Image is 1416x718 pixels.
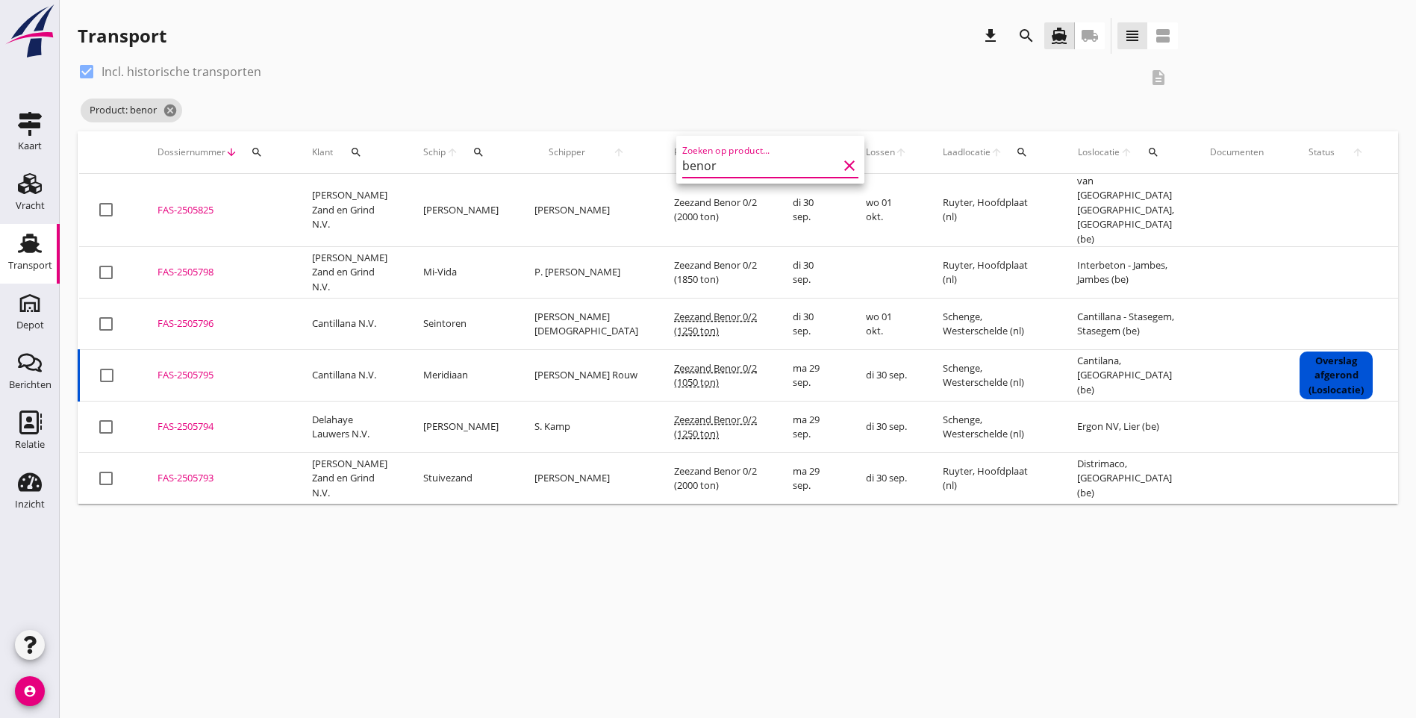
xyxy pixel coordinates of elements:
[517,350,656,402] td: [PERSON_NAME] Rouw
[517,174,656,247] td: [PERSON_NAME]
[446,146,459,158] i: arrow_upward
[16,320,44,330] div: Depot
[294,299,405,350] td: Cantillana N.V.
[517,299,656,350] td: [PERSON_NAME][DEMOGRAPHIC_DATA]
[925,174,1059,247] td: Ruyter, Hoofdplaat (nl)
[1059,402,1192,453] td: Ergon NV, Lier (be)
[405,350,517,402] td: Meridiaan
[866,146,895,159] span: Lossen
[1077,146,1120,159] span: Loslocatie
[78,24,166,48] div: Transport
[157,419,276,434] div: FAS-2505794
[1059,174,1192,247] td: van [GEOGRAPHIC_DATA] [GEOGRAPHIC_DATA], [GEOGRAPHIC_DATA] (be)
[982,27,999,45] i: download
[848,299,925,350] td: wo 01 okt.
[925,453,1059,505] td: Ruyter, Hoofdplaat (nl)
[775,299,848,350] td: di 30 sep.
[848,402,925,453] td: di 30 sep.
[925,247,1059,299] td: Ruyter, Hoofdplaat (nl)
[1344,146,1373,158] i: arrow_upward
[517,402,656,453] td: S. Kamp
[15,676,45,706] i: account_circle
[1120,146,1134,158] i: arrow_upward
[1147,146,1159,158] i: search
[251,146,263,158] i: search
[599,146,638,158] i: arrow_upward
[1210,146,1264,159] div: Documenten
[405,174,517,247] td: [PERSON_NAME]
[1017,27,1035,45] i: search
[848,350,925,402] td: di 30 sep.
[294,402,405,453] td: Delahaye Lauwers N.V.
[656,174,775,247] td: Zeezand Benor 0/2 (2000 ton)
[405,453,517,505] td: Stuivezand
[102,64,261,79] label: Incl. historische transporten
[848,174,925,247] td: wo 01 okt.
[157,316,276,331] div: FAS-2505796
[157,368,276,383] div: FAS-2505795
[405,402,517,453] td: [PERSON_NAME]
[423,146,446,159] span: Schip
[1154,27,1172,45] i: view_agenda
[225,146,237,158] i: arrow_downward
[840,157,858,175] i: clear
[682,154,838,178] input: Zoeken op product...
[943,146,991,159] span: Laadlocatie
[925,299,1059,350] td: Schenge, Westerschelde (nl)
[517,247,656,299] td: P. [PERSON_NAME]
[1059,299,1192,350] td: Cantillana - Stasegem, Stasegem (be)
[991,146,1002,158] i: arrow_upward
[1059,453,1192,505] td: Distrimaco, [GEOGRAPHIC_DATA] (be)
[1016,146,1028,158] i: search
[674,310,757,338] span: Zeezand Benor 0/2 (1250 ton)
[294,453,405,505] td: [PERSON_NAME] Zand en Grind N.V.
[157,265,276,280] div: FAS-2505798
[9,380,52,390] div: Berichten
[895,146,907,158] i: arrow_upward
[81,99,182,122] span: Product: benor
[294,350,405,402] td: Cantillana N.V.
[1300,146,1344,159] span: Status
[925,350,1059,402] td: Schenge, Westerschelde (nl)
[312,134,387,170] div: Klant
[157,471,276,486] div: FAS-2505793
[775,402,848,453] td: ma 29 sep.
[656,453,775,505] td: Zeezand Benor 0/2 (2000 ton)
[472,146,484,158] i: search
[15,499,45,509] div: Inzicht
[163,103,178,118] i: cancel
[1059,350,1192,402] td: Cantilana, [GEOGRAPHIC_DATA] (be)
[405,247,517,299] td: Mi-Vida
[1059,247,1192,299] td: Interbeton - Jambes, Jambes (be)
[3,4,57,59] img: logo-small.a267ee39.svg
[8,260,52,270] div: Transport
[674,361,757,390] span: Zeezand Benor 0/2 (1050 ton)
[157,203,276,218] div: FAS-2505825
[775,247,848,299] td: di 30 sep.
[1123,27,1141,45] i: view_headline
[534,146,599,159] span: Schipper
[674,413,757,441] span: Zeezand Benor 0/2 (1250 ton)
[1050,27,1068,45] i: directions_boat
[16,201,45,210] div: Vracht
[674,146,706,159] span: Product
[157,146,225,159] span: Dossiernummer
[1300,352,1373,400] div: Overslag afgerond (Loslocatie)
[18,141,42,151] div: Kaart
[925,402,1059,453] td: Schenge, Westerschelde (nl)
[294,247,405,299] td: [PERSON_NAME] Zand en Grind N.V.
[294,174,405,247] td: [PERSON_NAME] Zand en Grind N.V.
[405,299,517,350] td: Seintoren
[517,453,656,505] td: [PERSON_NAME]
[15,440,45,449] div: Relatie
[775,174,848,247] td: di 30 sep.
[775,453,848,505] td: ma 29 sep.
[775,350,848,402] td: ma 29 sep.
[656,247,775,299] td: Zeezand Benor 0/2 (1850 ton)
[350,146,362,158] i: search
[848,453,925,505] td: di 30 sep.
[1081,27,1099,45] i: local_shipping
